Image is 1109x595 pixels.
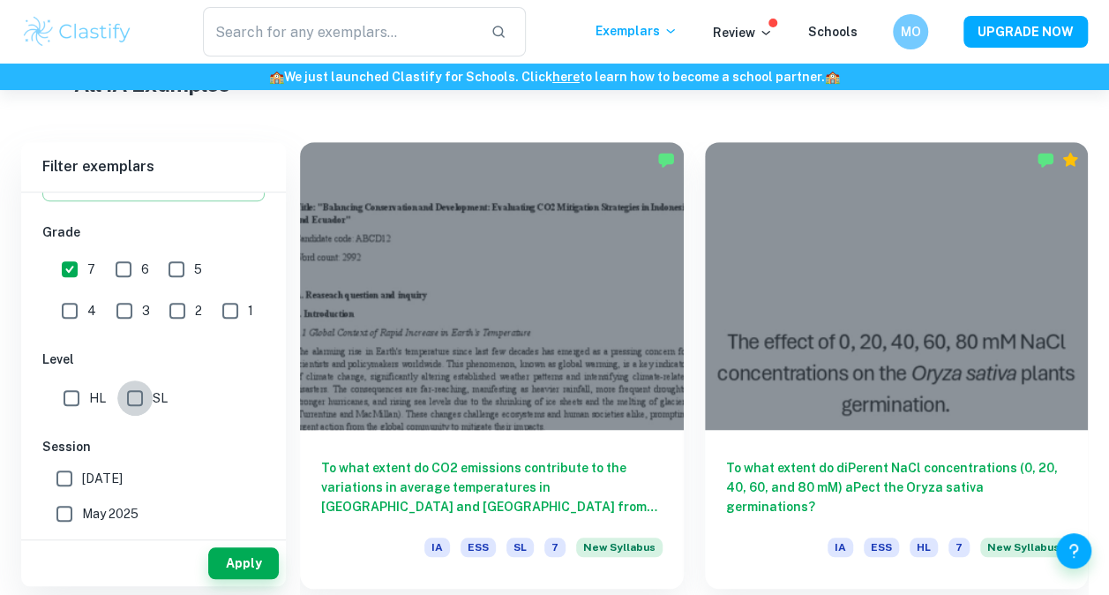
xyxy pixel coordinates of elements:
div: Starting from the May 2026 session, the ESS IA requirements have changed. We created this exempla... [576,538,663,568]
button: MO [893,14,928,49]
img: Marked [1037,151,1054,169]
span: 3 [142,301,150,320]
span: May 2025 [82,504,139,523]
span: ESS [461,538,496,557]
span: IA [424,538,450,557]
span: [DATE] [82,469,123,488]
span: 🏫 [825,70,840,84]
span: 7 [87,260,95,279]
span: 🏫 [269,70,284,84]
input: Search for any exemplars... [203,7,477,56]
a: here [552,70,580,84]
div: Starting from the May 2026 session, the ESS IA requirements have changed. We created this exempla... [980,538,1067,568]
h6: MO [901,22,921,41]
h6: We just launched Clastify for Schools. Click to learn how to become a school partner. [4,67,1105,87]
span: SL [506,538,534,557]
a: Schools [808,25,858,39]
button: Apply [208,547,279,579]
span: HL [89,388,106,408]
a: To what extent do CO2 emissions contribute to the variations in average temperatures in [GEOGRAPH... [300,142,684,589]
span: 5 [194,260,202,279]
a: To what extent do diPerent NaCl concentrations (0, 20, 40, 60, and 80 mM) aPect the Oryza sativa ... [705,142,1089,589]
h6: Grade [42,222,265,242]
h6: Level [42,350,265,369]
span: HL [910,538,938,557]
span: 1 [248,301,253,320]
span: 7 [544,538,566,557]
span: 4 [87,301,96,320]
span: IA [828,538,853,557]
h6: Session [42,437,265,456]
p: Exemplars [596,21,678,41]
h6: To what extent do CO2 emissions contribute to the variations in average temperatures in [GEOGRAPH... [321,458,663,516]
h6: To what extent do diPerent NaCl concentrations (0, 20, 40, 60, and 80 mM) aPect the Oryza sativa ... [726,458,1068,516]
span: 7 [948,538,970,557]
div: Premium [1061,151,1079,169]
span: ESS [864,538,899,557]
img: Clastify logo [21,14,133,49]
span: 2 [195,301,202,320]
span: SL [153,388,168,408]
span: New Syllabus [576,538,663,557]
span: New Syllabus [980,538,1067,557]
h6: Filter exemplars [21,142,286,192]
button: Help and Feedback [1056,533,1091,569]
img: Marked [657,151,675,169]
p: Review [713,23,773,42]
button: UPGRADE NOW [963,16,1088,48]
span: 6 [141,260,149,279]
